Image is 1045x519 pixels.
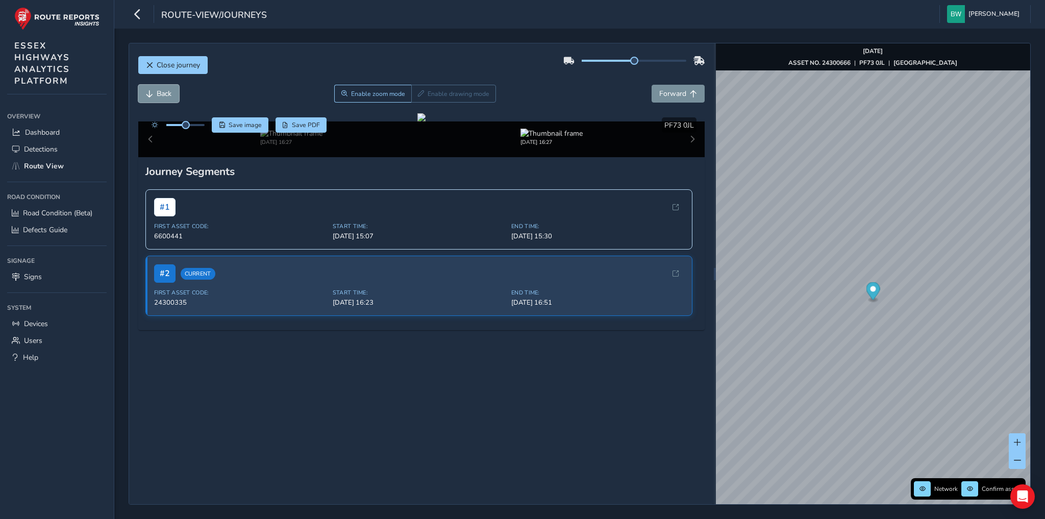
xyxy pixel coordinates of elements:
[334,85,411,103] button: Zoom
[181,268,215,280] span: Current
[212,117,268,133] button: Save
[511,289,684,296] span: End Time:
[7,349,107,366] a: Help
[260,129,322,138] img: Thumbnail frame
[23,353,38,362] span: Help
[154,289,327,296] span: First Asset Code:
[7,300,107,315] div: System
[24,144,58,154] span: Detections
[863,47,883,55] strong: [DATE]
[14,40,70,87] span: ESSEX HIGHWAYS ANALYTICS PLATFORM
[154,264,176,283] span: # 2
[333,289,505,296] span: Start Time:
[138,85,179,103] button: Back
[157,60,200,70] span: Close journey
[788,59,851,67] strong: ASSET NO. 24300666
[1010,484,1035,509] div: Open Intercom Messenger
[351,90,405,98] span: Enable zoom mode
[7,268,107,285] a: Signs
[23,225,67,235] span: Defects Guide
[511,223,684,230] span: End Time:
[511,298,684,307] span: [DATE] 16:51
[652,85,705,103] button: Forward
[7,253,107,268] div: Signage
[23,208,92,218] span: Road Condition (Beta)
[145,164,698,179] div: Journey Segments
[7,221,107,238] a: Defects Guide
[7,141,107,158] a: Detections
[138,56,208,74] button: Close journey
[788,59,957,67] div: | |
[161,9,267,23] span: route-view/journeys
[968,5,1019,23] span: [PERSON_NAME]
[276,117,327,133] button: PDF
[7,124,107,141] a: Dashboard
[947,5,965,23] img: diamond-layout
[866,282,880,303] div: Map marker
[154,298,327,307] span: 24300335
[520,129,583,138] img: Thumbnail frame
[24,319,48,329] span: Devices
[24,161,64,171] span: Route View
[154,232,327,241] span: 6600441
[154,198,176,216] span: # 1
[333,298,505,307] span: [DATE] 16:23
[7,158,107,175] a: Route View
[25,128,60,137] span: Dashboard
[659,89,686,98] span: Forward
[292,121,320,129] span: Save PDF
[7,315,107,332] a: Devices
[260,138,322,146] div: [DATE] 16:27
[24,336,42,345] span: Users
[7,109,107,124] div: Overview
[229,121,262,129] span: Save image
[14,7,99,30] img: rr logo
[934,485,958,493] span: Network
[947,5,1023,23] button: [PERSON_NAME]
[893,59,957,67] strong: [GEOGRAPHIC_DATA]
[7,189,107,205] div: Road Condition
[664,120,694,130] span: PF73 0JL
[7,205,107,221] a: Road Condition (Beta)
[511,232,684,241] span: [DATE] 15:30
[333,223,505,230] span: Start Time:
[7,332,107,349] a: Users
[157,89,171,98] span: Back
[520,138,583,146] div: [DATE] 16:27
[24,272,42,282] span: Signs
[859,59,885,67] strong: PF73 0JL
[154,223,327,230] span: First Asset Code:
[333,232,505,241] span: [DATE] 15:07
[982,485,1023,493] span: Confirm assets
